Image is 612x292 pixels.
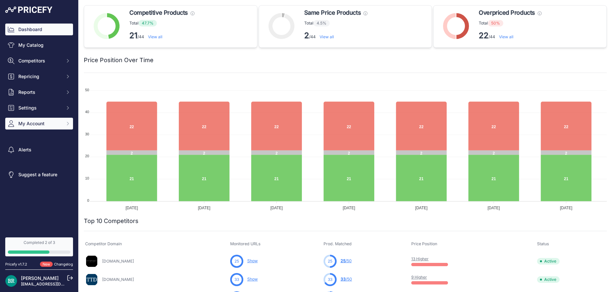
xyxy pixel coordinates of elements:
span: Same Price Products [304,8,361,17]
span: Monitored URLs [230,241,261,246]
span: 4.5% [313,20,330,26]
span: Reports [18,89,61,95]
a: 25/50 [341,258,352,263]
tspan: 30 [85,132,89,136]
p: /44 [129,30,195,41]
tspan: 20 [85,154,89,158]
a: 33/50 [341,277,352,282]
a: View all [320,34,334,39]
a: [DOMAIN_NAME] [102,259,134,264]
a: [PERSON_NAME] [21,275,59,281]
span: Status [537,241,549,246]
span: Repricing [18,73,61,80]
tspan: 0 [87,198,89,202]
a: Show [247,258,258,263]
span: 33 [328,277,332,283]
strong: 2 [304,31,309,40]
a: Dashboard [5,24,73,35]
a: [EMAIL_ADDRESS][DOMAIN_NAME] [21,282,89,286]
span: Competitor Domain [85,241,122,246]
div: Pricefy v1.7.2 [5,262,27,267]
button: My Account [5,118,73,129]
strong: 21 [129,31,138,40]
span: Active [537,258,560,265]
div: Completed 2 of 3 [8,240,70,245]
tspan: [DATE] [270,206,283,210]
tspan: 40 [85,110,89,114]
span: Active [537,276,560,283]
nav: Sidebar [5,24,73,230]
span: 47.7% [139,20,157,26]
a: My Catalog [5,39,73,51]
span: Overpriced Products [479,8,535,17]
span: 33 [234,277,239,283]
a: Alerts [5,144,73,156]
a: 13 Higher [411,256,429,261]
span: 50% [488,20,503,26]
button: Settings [5,102,73,114]
tspan: [DATE] [125,206,138,210]
tspan: 50 [85,88,89,92]
a: Completed 2 of 3 [5,237,73,256]
tspan: [DATE] [415,206,428,210]
p: Total [479,20,541,26]
a: View all [499,34,513,39]
tspan: 10 [85,176,89,180]
p: Total [129,20,195,26]
a: Suggest a feature [5,169,73,180]
h2: Price Position Over Time [84,56,154,65]
p: Total [304,20,367,26]
span: Competitors [18,58,61,64]
h2: Top 10 Competitors [84,216,139,226]
tspan: [DATE] [488,206,500,210]
button: Reports [5,86,73,98]
tspan: [DATE] [560,206,572,210]
span: Settings [18,105,61,111]
span: 33 [341,277,346,282]
strong: 22 [479,31,489,40]
button: Competitors [5,55,73,67]
span: Prod. Matched [324,241,352,246]
span: Competitive Products [129,8,188,17]
tspan: [DATE] [198,206,211,210]
a: View all [148,34,162,39]
span: My Account [18,120,61,127]
tspan: [DATE] [343,206,355,210]
span: New [40,262,53,267]
a: [DOMAIN_NAME] [102,277,134,282]
a: Changelog [54,262,73,266]
span: Price Position [411,241,437,246]
button: Repricing [5,71,73,82]
p: /44 [304,30,367,41]
span: 25 [234,258,239,264]
img: Pricefy Logo [5,7,52,13]
a: Show [247,277,258,282]
p: /44 [479,30,541,41]
span: 25 [328,258,332,264]
span: 25 [341,258,345,263]
a: 9 Higher [411,275,427,280]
